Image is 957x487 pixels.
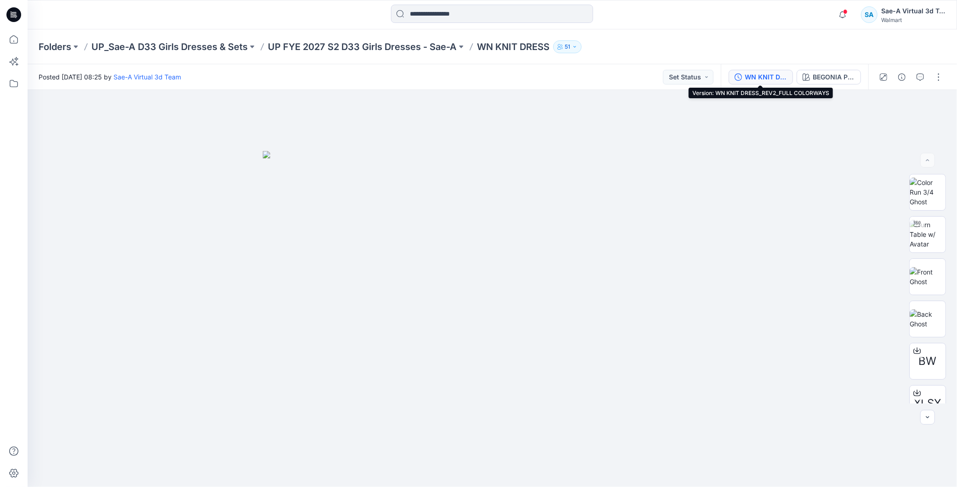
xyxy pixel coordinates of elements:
a: UP_Sae-A D33 Girls Dresses & Sets [91,40,248,53]
span: BW [919,353,937,369]
a: Folders [39,40,71,53]
button: BEGONIA PINK [797,70,861,84]
img: Front Ghost [910,267,946,286]
img: Back Ghost [910,309,946,329]
div: Sae-A Virtual 3d Team [881,6,946,17]
div: WN KNIT DRESS_REV2_FULL COLORWAYS [745,72,787,82]
img: Turn Table w/ Avatar [910,220,946,249]
img: Color Run 3/4 Ghost [910,178,946,207]
div: BEGONIA PINK [813,72,855,82]
p: WN KNIT DRESS [477,40,549,53]
a: UP FYE 2027 S2 D33 Girls Dresses - Sae-A [268,40,457,53]
button: Details [895,70,909,84]
div: SA [861,6,878,23]
p: 51 [565,42,570,52]
span: Posted [DATE] 08:25 by [39,72,181,82]
span: XLSX [914,395,941,412]
button: WN KNIT DRESS_REV2_FULL COLORWAYS [729,70,793,84]
button: 51 [553,40,582,53]
div: Walmart [881,17,946,23]
a: Sae-A Virtual 3d Team [113,73,181,81]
